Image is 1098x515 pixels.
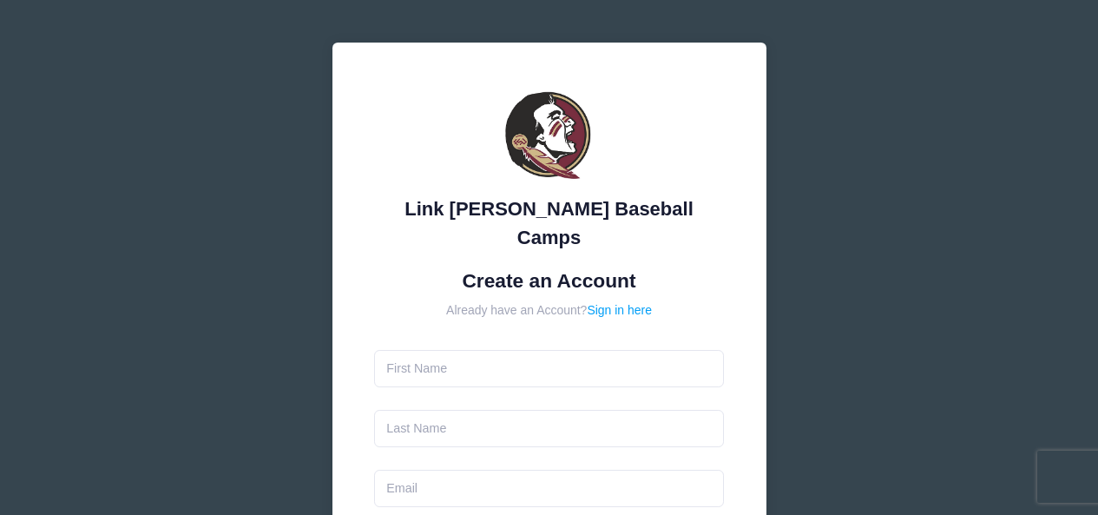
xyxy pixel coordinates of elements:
[374,350,724,387] input: First Name
[374,301,724,320] div: Already have an Account?
[374,269,724,293] h1: Create an Account
[374,470,724,507] input: Email
[374,195,724,252] div: Link [PERSON_NAME] Baseball Camps
[374,410,724,447] input: Last Name
[587,303,652,317] a: Sign in here
[497,85,602,189] img: Link Jarrett Baseball Camps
